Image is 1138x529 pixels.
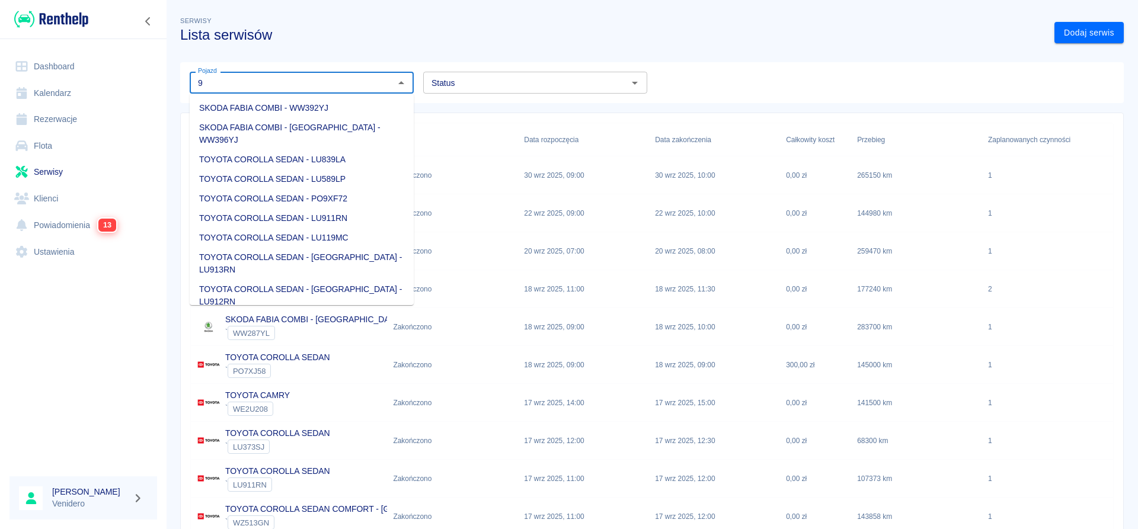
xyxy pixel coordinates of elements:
p: TOYOTA CAMRY [225,389,290,402]
p: TOYOTA COROLLA SEDAN [225,427,330,440]
p: TOYOTA COROLLA SEDAN COMFORT - [GEOGRAPHIC_DATA] [225,503,467,515]
img: Image [197,467,220,490]
a: Kalendarz [9,80,157,107]
div: 0,00 zł [780,308,851,346]
div: 0,00 zł [780,270,851,308]
div: Data rozpoczęcia [524,123,578,156]
p: 17 wrz 2025, 11:00 [524,511,584,522]
div: 145000 km [851,346,982,384]
div: Zakończono [393,511,431,522]
li: TOYOTA COROLLA SEDAN - LU911RN [190,209,414,228]
a: Dodaj serwis [1054,22,1124,44]
a: Rezerwacje [9,106,157,133]
div: ` [225,364,330,378]
p: 18 wrz 2025, 09:00 [524,322,584,332]
div: 107373 km [851,460,982,498]
div: Zaplanowanych czynności [982,123,1113,156]
div: Zakończono [393,360,431,370]
div: 144980 km [851,194,982,232]
div: 141500 km [851,384,982,422]
div: ` [225,440,330,454]
p: TOYOTA COROLLA SEDAN [225,465,330,477]
div: Zakończono [393,473,431,484]
div: 0,00 zł [780,422,851,460]
div: 0,00 zł [780,156,851,194]
p: 22 wrz 2025, 10:00 [655,208,715,219]
li: TOYOTA COROLLA SEDAN - [GEOGRAPHIC_DATA] - LU912RN [190,280,414,312]
div: Status [387,123,518,156]
a: Ustawienia [9,239,157,265]
div: 1 [988,435,992,446]
p: 17 wrz 2025, 14:00 [524,397,584,408]
div: Zakończono [393,397,431,408]
img: Image [197,353,220,377]
div: 1 [988,511,992,522]
div: 265150 km [851,156,982,194]
span: WW287YL [228,329,274,338]
span: WE2U208 [228,405,273,413]
p: 22 wrz 2025, 09:00 [524,208,584,219]
div: 1 [988,473,992,484]
li: TOYOTA COROLLA SEDAN - [GEOGRAPHIC_DATA] - LU913RN [190,248,414,280]
div: 0,00 zł [780,194,851,232]
a: Dashboard [9,53,157,80]
a: Powiadomienia13 [9,211,157,239]
a: Serwisy [9,159,157,185]
div: 0,00 zł [780,232,851,270]
img: Image [197,391,220,415]
div: Zaplanowanych czynności [988,123,1070,156]
p: 20 wrz 2025, 08:00 [655,246,715,257]
button: Zwiń nawigację [139,14,157,29]
div: 300,00 zł [780,346,851,384]
p: 17 wrz 2025, 11:00 [524,473,584,484]
a: Klienci [9,185,157,212]
div: Zakończono [393,435,431,446]
img: Renthelp logo [14,9,88,29]
p: Venidero [52,498,128,510]
h3: Lista serwisów [180,27,1045,43]
img: Image [197,315,220,339]
div: 1 [988,360,992,370]
li: TOYOTA COROLLA SEDAN - LU839LA [190,150,414,169]
p: 18 wrz 2025, 09:00 [524,360,584,370]
div: Całkowity koszt [780,123,851,156]
div: 2 [988,284,992,294]
span: Serwisy [180,17,212,24]
div: 1 [988,397,992,408]
div: Przebieg [851,123,982,156]
div: 1 [988,246,992,257]
p: 18 wrz 2025, 11:00 [524,284,584,294]
a: Renthelp logo [9,9,88,29]
span: LU911RN [228,480,271,489]
div: 68300 km [851,422,982,460]
p: 20 wrz 2025, 07:00 [524,246,584,257]
div: 1 [988,170,992,181]
div: 0,00 zł [780,384,851,422]
img: Image [197,505,220,528]
li: TOYOTA COROLLA SEDAN - LU119MC [190,228,414,248]
span: 13 [98,219,116,232]
p: SKODA FABIA COMBI - [GEOGRAPHIC_DATA] [225,313,401,326]
p: 17 wrz 2025, 12:30 [655,435,715,446]
p: 17 wrz 2025, 15:00 [655,397,715,408]
div: Data rozpoczęcia [518,123,649,156]
li: TOYOTA COROLLA SEDAN - LU589LP [190,169,414,189]
p: 18 wrz 2025, 11:30 [655,284,715,294]
p: 30 wrz 2025, 10:00 [655,170,715,181]
div: Data zakończenia [655,123,711,156]
div: ` [225,477,330,492]
p: 17 wrz 2025, 12:00 [655,473,715,484]
p: 18 wrz 2025, 10:00 [655,322,715,332]
div: 177240 km [851,270,982,308]
img: Image [197,429,220,453]
div: Zakończono [393,322,431,332]
p: 17 wrz 2025, 12:00 [524,435,584,446]
div: Całkowity koszt [786,123,835,156]
div: 259470 km [851,232,982,270]
div: 1 [988,208,992,219]
span: LU373SJ [228,443,269,451]
div: 283700 km [851,308,982,346]
a: Flota [9,133,157,159]
div: 0,00 zł [780,460,851,498]
div: Przebieg [857,123,885,156]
